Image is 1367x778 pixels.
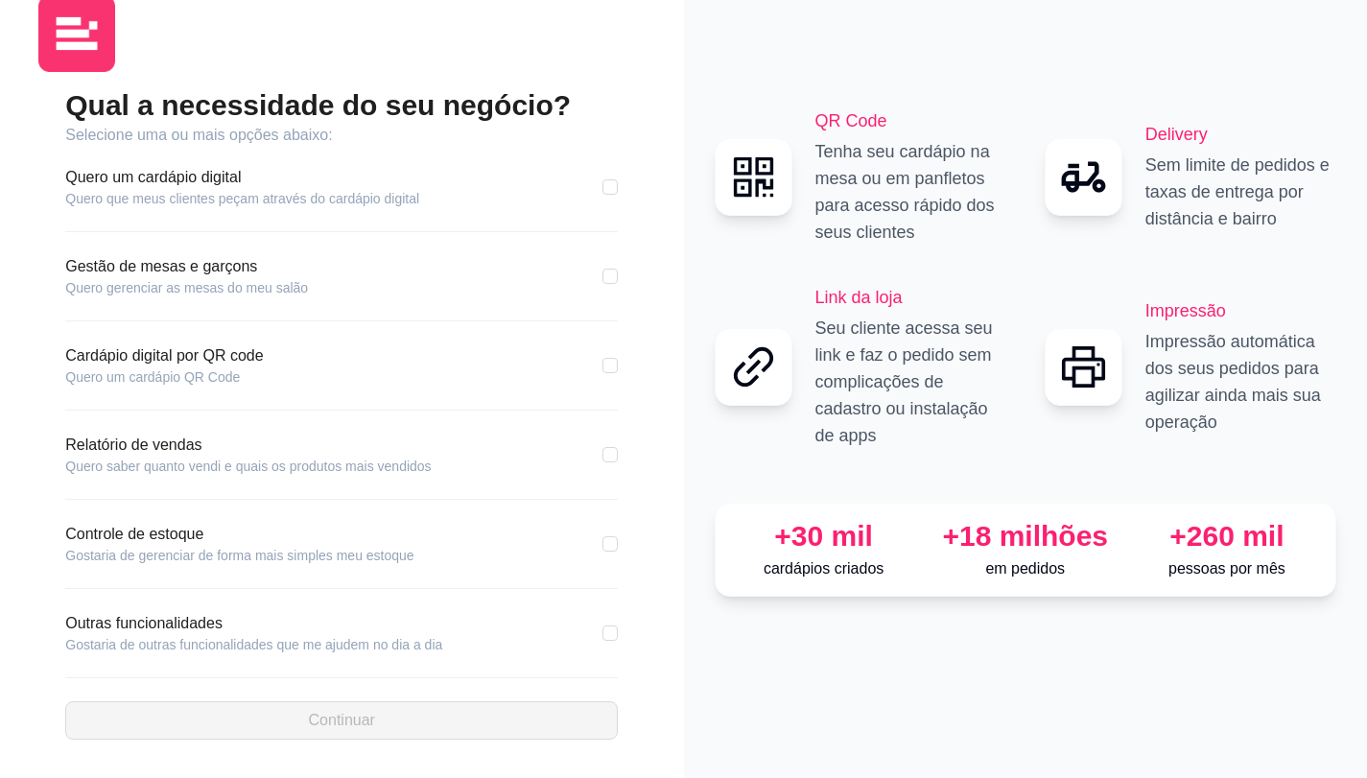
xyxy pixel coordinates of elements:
[1145,297,1336,324] h2: Impressão
[932,519,1119,554] div: +18 milhões
[65,701,618,740] button: Continuar
[731,519,917,554] div: +30 mil
[65,255,308,278] article: Gestão de mesas e garçons
[65,635,442,654] article: Gostaria de outras funcionalidades que me ajudem no dia a dia
[1145,328,1336,436] p: Impressão automática dos seus pedidos para agilizar ainda mais sua operação
[65,124,618,147] article: Selecione uma ou mais opções abaixo:
[815,284,1006,311] h2: Link da loja
[65,87,618,124] h2: Qual a necessidade do seu negócio?
[65,166,419,189] article: Quero um cardápio digital
[815,107,1006,134] h2: QR Code
[65,523,413,546] article: Controle de estoque
[815,315,1006,449] p: Seu cliente acessa seu link e faz o pedido sem complicações de cadastro ou instalação de apps
[1134,519,1320,554] div: +260 mil
[65,612,442,635] article: Outras funcionalidades
[1145,121,1336,148] h2: Delivery
[65,546,413,565] article: Gostaria de gerenciar de forma mais simples meu estoque
[1134,557,1320,580] p: pessoas por mês
[815,138,1006,246] p: Tenha seu cardápio na mesa ou em panfletos para acesso rápido dos seus clientes
[932,557,1119,580] p: em pedidos
[1145,152,1336,232] p: Sem limite de pedidos e taxas de entrega por distância e bairro
[65,367,263,387] article: Quero um cardápio QR Code
[65,457,431,476] article: Quero saber quanto vendi e quais os produtos mais vendidos
[65,189,419,208] article: Quero que meus clientes peçam através do cardápio digital
[65,278,308,297] article: Quero gerenciar as mesas do meu salão
[65,344,263,367] article: Cardápio digital por QR code
[65,434,431,457] article: Relatório de vendas
[731,557,917,580] p: cardápios criados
